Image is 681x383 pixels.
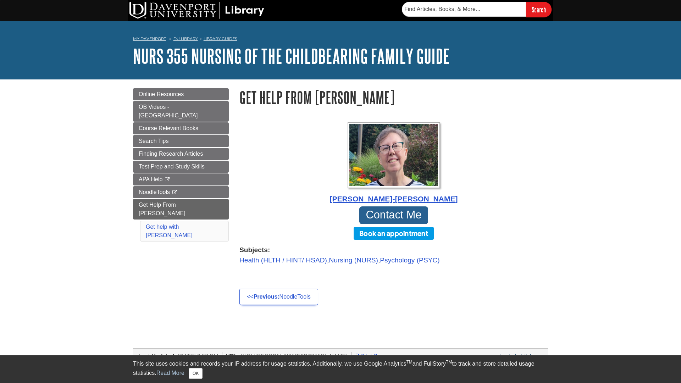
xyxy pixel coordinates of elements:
div: [PERSON_NAME]-[PERSON_NAME] [239,193,548,205]
a: NURS 355 Nursing of the Childbearing Family Guide [133,45,450,67]
div: Guide Page Menu [133,88,229,243]
img: DU Library [129,2,264,19]
span: Finding Research Articles [139,151,203,157]
span: Last Updated: [138,353,176,359]
a: Online Resources [133,88,229,100]
a: Library Guides [204,36,237,41]
a: Contact Me [359,206,428,224]
span: NoodleTools [139,189,170,195]
a: OB Videos - [GEOGRAPHIC_DATA] [133,101,229,122]
a: Login to LibApps [499,353,542,359]
a: <<Previous:NoodleTools [239,289,318,305]
a: Psychology (PSYC) [380,256,439,264]
div: , , [239,245,548,266]
span: Get Help From [PERSON_NAME] [139,202,186,216]
strong: Subjects: [239,245,548,255]
span: [DATE] 3:58 PM [178,353,218,359]
span: Course Relevant Books [139,125,198,131]
span: URL: [226,353,239,359]
a: NoodleTools [133,186,229,198]
span: APA Help [139,176,162,182]
strong: Previous: [254,294,279,300]
a: Search Tips [133,135,229,147]
a: APA Help [133,173,229,185]
a: Profile Photo [PERSON_NAME]-[PERSON_NAME] [239,122,548,205]
i: This link opens in a new window [164,177,170,182]
a: Print Page [355,353,387,359]
nav: breadcrumb [133,34,548,45]
a: Nursing (NURS) [329,256,378,264]
sup: TM [406,360,412,365]
input: Find Articles, Books, & More... [402,2,526,17]
span: OB Videos - [GEOGRAPHIC_DATA] [139,104,198,118]
h1: Get Help From [PERSON_NAME] [239,88,548,106]
a: Finding Research Articles [133,148,229,160]
a: Health (HLTH / HINT/ HSAD) [239,256,327,264]
a: DU Library [173,36,198,41]
a: Get help with [PERSON_NAME] [146,224,193,238]
img: Profile Photo [348,122,440,188]
button: Book an appointment [354,227,434,240]
span: Test Prep and Study Skills [139,163,205,170]
a: My Davenport [133,36,166,42]
a: Course Relevant Books [133,122,229,134]
a: Get Help From [PERSON_NAME] [133,199,229,220]
form: Searches DU Library's articles, books, and more [402,2,552,17]
i: Print Page [355,353,360,359]
span: Online Resources [139,91,184,97]
sup: TM [446,360,452,365]
span: Search Tips [139,138,168,144]
input: Search [526,2,552,17]
a: Test Prep and Study Skills [133,161,229,173]
a: Read More [156,370,184,376]
i: This link opens in a new window [172,190,178,195]
div: This site uses cookies and records your IP address for usage statistics. Additionally, we use Goo... [133,360,548,379]
button: Close [189,368,203,379]
span: [URL][PERSON_NAME][DOMAIN_NAME] [241,353,348,359]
